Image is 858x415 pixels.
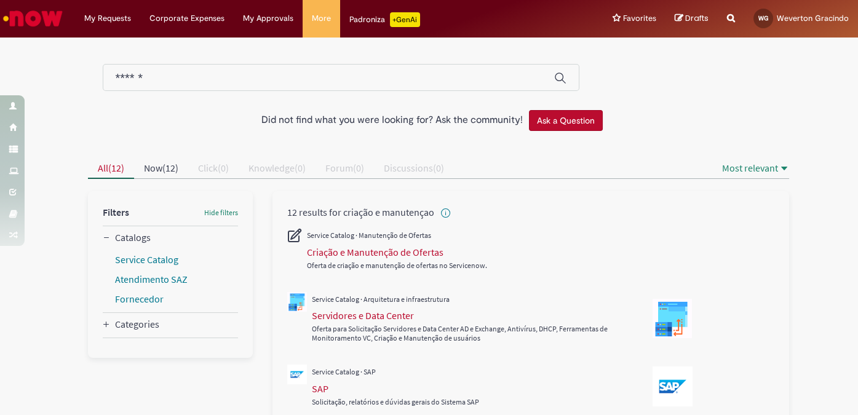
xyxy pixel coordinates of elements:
[390,12,420,27] p: +GenAi
[149,12,224,25] span: Corporate Expenses
[312,12,331,25] span: More
[758,14,768,22] span: WG
[243,12,293,25] span: My Approvals
[261,115,523,126] h2: Did not find what you were looking for? Ask the community!
[1,6,65,31] img: ServiceNow
[777,13,849,23] span: Weverton Gracindo
[349,12,420,27] div: Padroniza
[623,12,656,25] span: Favorites
[84,12,131,25] span: My Requests
[685,12,709,24] span: Drafts
[529,110,603,131] button: Ask a Question
[675,13,709,25] a: Drafts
